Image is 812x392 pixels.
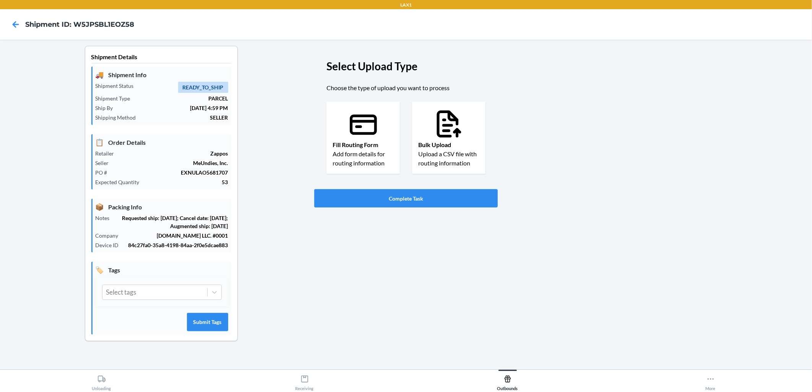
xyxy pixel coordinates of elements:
p: Tags [96,265,228,275]
span: 📦 [96,202,104,212]
p: Seller [96,159,115,167]
p: EXNULAO5681707 [114,168,228,177]
button: Complete Task [314,189,498,207]
p: Device ID [96,241,125,249]
div: More [706,372,716,391]
p: LAX1 [400,2,412,8]
button: More [609,370,812,391]
p: Bulk Upload [418,140,479,149]
span: 🚚 [96,70,104,80]
p: Select Upload Type [326,58,486,74]
p: Shipment Details [91,52,231,63]
div: Outbounds [497,372,518,391]
p: Company [96,232,125,240]
p: Zappos [120,149,228,157]
span: 🏷️ [96,265,104,275]
p: 53 [146,178,228,186]
p: Shipping Method [96,113,142,121]
p: Expected Quantity [96,178,146,186]
p: Upload a CSV file with routing information [418,149,479,168]
button: Submit Tags [187,313,228,331]
p: MeUndies, Inc. [115,159,228,167]
p: SELLER [142,113,228,121]
p: Shipment Type [96,94,136,102]
p: Shipment Status [96,82,140,90]
p: Notes [96,214,116,222]
div: Select tags [106,287,136,297]
div: Receiving [296,372,314,391]
p: PARCEL [136,94,228,102]
p: Choose the type of upload you want to process [326,83,486,92]
p: [DOMAIN_NAME] LLC. #0001 [125,232,228,240]
p: PO # [96,168,114,177]
p: Ship By [96,104,119,112]
p: [DATE] 4:59 PM [119,104,228,112]
span: READY_TO_SHIP [178,82,228,93]
button: Receiving [203,370,406,391]
p: Retailer [96,149,120,157]
p: Fill Routing Form [333,140,394,149]
p: Order Details [96,137,228,147]
div: Unloading [92,372,111,391]
p: Shipment Info [96,70,228,80]
button: Outbounds [406,370,609,391]
p: 84c27fa0-35a8-4198-84aa-2f0e5dcae883 [125,241,228,249]
p: Packing Info [96,202,228,212]
span: 📋 [96,137,104,147]
p: Add form details for routing information [333,149,394,168]
h4: Shipment ID: W5JPSBL1EOZ58 [25,19,134,29]
p: Requested ship: [DATE]; Cancel date: [DATE]; Augmented ship: [DATE] [116,214,228,230]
